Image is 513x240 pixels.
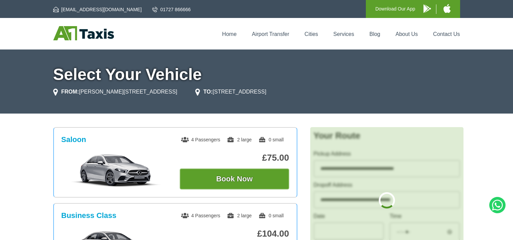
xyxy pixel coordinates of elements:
p: Download Our App [375,5,415,13]
strong: TO: [203,89,213,95]
span: 2 large [227,137,252,142]
a: Cities [304,31,318,37]
span: 4 Passengers [181,137,220,142]
img: A1 Taxis iPhone App [443,4,451,13]
li: [STREET_ADDRESS] [195,88,267,96]
button: Book Now [180,168,289,189]
img: Saloon [65,154,167,187]
a: Airport Transfer [252,31,289,37]
h3: Business Class [61,211,117,220]
span: 2 large [227,213,252,218]
a: Services [333,31,354,37]
p: £75.00 [180,153,289,163]
a: Blog [369,31,380,37]
a: 01727 866666 [152,6,191,13]
a: [EMAIL_ADDRESS][DOMAIN_NAME] [53,6,142,13]
h3: Saloon [61,135,86,144]
a: About Us [396,31,418,37]
span: 4 Passengers [181,213,220,218]
a: Home [222,31,237,37]
img: A1 Taxis St Albans LTD [53,26,114,40]
p: £104.00 [180,228,289,239]
strong: FROM: [61,89,79,95]
li: [PERSON_NAME][STREET_ADDRESS] [53,88,177,96]
span: 0 small [258,213,283,218]
h1: Select Your Vehicle [53,66,460,83]
img: A1 Taxis Android App [423,4,431,13]
a: Contact Us [433,31,460,37]
span: 0 small [258,137,283,142]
